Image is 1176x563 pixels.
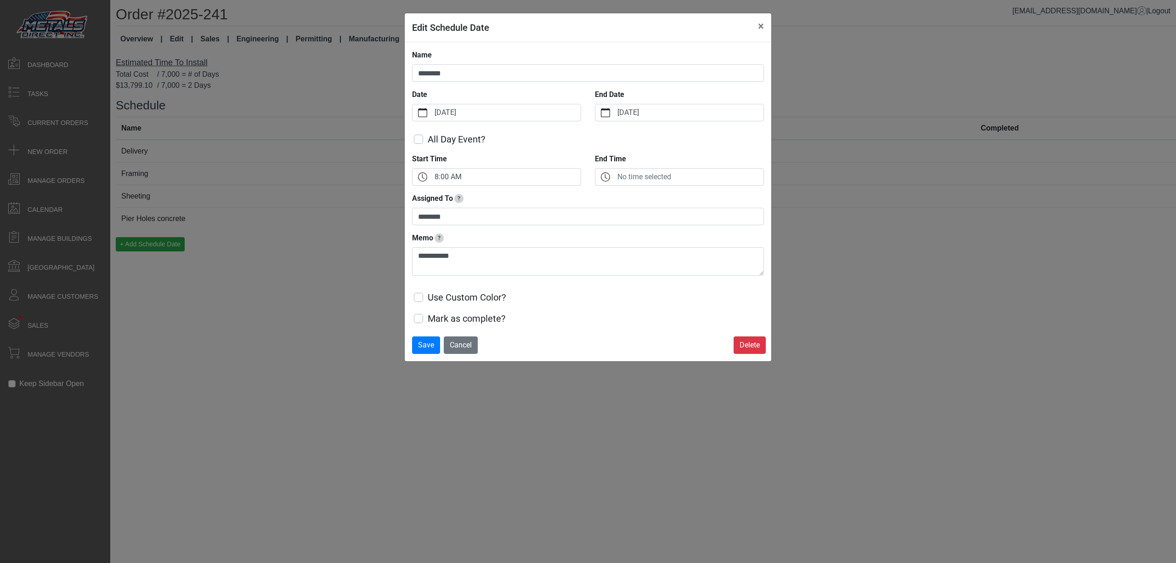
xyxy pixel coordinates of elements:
[444,336,478,354] button: Cancel
[412,90,427,99] strong: Date
[412,194,453,203] strong: Assigned To
[428,290,506,304] label: Use Custom Color?
[428,312,505,325] label: Mark as complete?
[418,341,434,349] span: Save
[418,172,427,182] svg: clock
[595,154,626,163] strong: End Time
[412,233,433,242] strong: Memo
[413,169,433,185] button: clock
[418,108,427,117] svg: calendar
[595,90,624,99] strong: End Date
[616,169,763,185] label: No time selected
[734,336,766,354] button: Delete
[412,336,440,354] button: Save
[435,233,444,243] span: Notes or Instructions for date - ex. 'Date was rescheduled by vendor'
[433,169,581,185] label: 8:00 AM
[601,108,610,117] svg: calendar
[428,132,485,146] label: All Day Event?
[412,154,447,163] strong: Start Time
[433,104,581,121] label: [DATE]
[616,104,763,121] label: [DATE]
[751,13,771,39] button: Close
[601,172,610,182] svg: clock
[413,104,433,121] button: calendar
[595,169,616,185] button: clock
[412,51,432,59] strong: Name
[454,194,464,203] span: Track who this date is assigned to this date - delviery driver, install crew, etc
[412,21,489,34] h5: Edit Schedule Date
[595,104,616,121] button: calendar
